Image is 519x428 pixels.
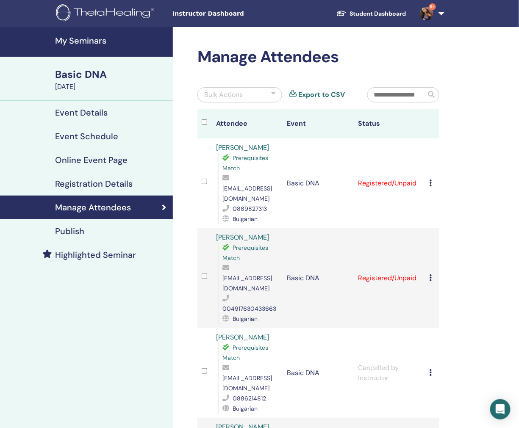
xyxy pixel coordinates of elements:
[50,67,173,92] a: Basic DNA[DATE]
[212,109,283,138] th: Attendee
[233,405,258,412] span: Bulgarian
[283,109,354,138] th: Event
[283,228,354,328] td: Basic DNA
[233,315,258,323] span: Bulgarian
[283,138,354,228] td: Basic DNA
[222,274,272,292] span: [EMAIL_ADDRESS][DOMAIN_NAME]
[55,202,131,213] h4: Manage Attendees
[172,9,300,18] span: Instructor Dashboard
[222,344,268,362] span: Prerequisites Match
[55,250,136,260] h4: Highlighted Seminar
[233,205,267,213] span: 0889827313
[55,131,118,141] h4: Event Schedule
[55,226,84,236] h4: Publish
[233,395,266,402] span: 0886214812
[222,374,272,392] span: [EMAIL_ADDRESS][DOMAIN_NAME]
[55,179,133,189] h4: Registration Details
[354,109,425,138] th: Status
[216,333,269,342] a: [PERSON_NAME]
[222,305,276,312] span: 004917630433663
[222,244,268,262] span: Prerequisites Match
[204,90,243,100] div: Bulk Actions
[55,67,168,82] div: Basic DNA
[55,155,128,165] h4: Online Event Page
[216,143,269,152] a: [PERSON_NAME]
[429,3,436,10] span: 9+
[55,82,168,92] div: [DATE]
[56,4,157,23] img: logo.png
[420,7,433,20] img: default.jpg
[216,233,269,242] a: [PERSON_NAME]
[283,328,354,418] td: Basic DNA
[298,90,345,100] a: Export to CSV
[222,154,268,172] span: Prerequisites Match
[330,6,413,22] a: Student Dashboard
[197,47,439,67] h2: Manage Attendees
[55,36,168,46] h4: My Seminars
[55,108,108,118] h4: Event Details
[336,10,347,17] img: graduation-cap-white.svg
[222,185,272,202] span: [EMAIL_ADDRESS][DOMAIN_NAME]
[233,215,258,223] span: Bulgarian
[490,399,511,420] div: Open Intercom Messenger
